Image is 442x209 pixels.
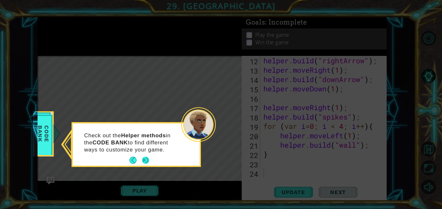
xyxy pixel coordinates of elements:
strong: Helper methods [121,132,166,139]
strong: CODE BANK [93,140,128,146]
p: Check out the in the to find different ways to customize your game. [84,132,181,153]
button: Next [142,157,149,164]
span: Code Bank [35,115,52,152]
button: Back [129,157,142,164]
